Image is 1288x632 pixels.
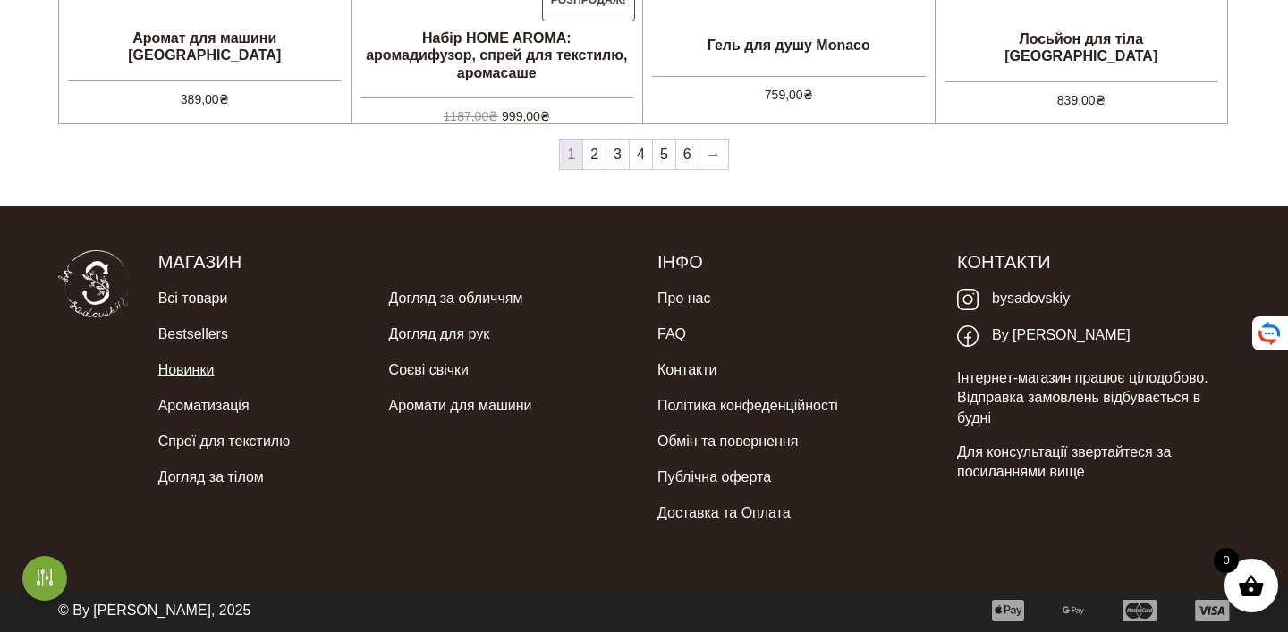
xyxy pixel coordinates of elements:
[657,388,838,424] a: Політика конфеденційності
[158,388,250,424] a: Ароматизація
[540,109,550,123] span: ₴
[803,88,813,102] span: ₴
[158,459,264,495] a: Догляд за тілом
[583,140,606,169] a: 2
[657,281,710,316] a: Про нас
[657,250,930,274] h5: Інфо
[657,459,771,495] a: Публічна оферта
[657,495,791,531] a: Доставка та Оплата
[957,250,1230,274] h5: Контакти
[957,442,1230,483] p: Для консультації звертайтеся за посиланнями вище
[957,281,1070,317] a: bysadovskiy
[389,316,490,352] a: Догляд для рук
[699,140,728,169] a: →
[676,140,699,169] a: 6
[657,316,686,352] a: FAQ
[765,88,813,102] bdi: 759,00
[389,388,532,424] a: Аромати для машини
[1214,548,1239,573] span: 0
[352,22,643,88] h2: Набір HOME AROMA: аромадифузор, спрей для текстилю, аромасаше
[657,424,798,459] a: Обмін та повернення
[957,317,1131,354] a: By [PERSON_NAME]
[488,109,498,123] span: ₴
[630,140,652,169] a: 4
[158,424,291,459] a: Спреї для текстилю
[643,22,935,67] h2: Гель для душу Monaco
[58,601,250,620] p: © By [PERSON_NAME], 2025
[936,23,1228,72] h2: Лосьйон для тіла [GEOGRAPHIC_DATA]
[389,281,523,316] a: Догляд за обличчям
[444,109,499,123] bdi: 1187,00
[158,352,215,388] a: Новинки
[957,368,1230,428] p: Інтернет-магазин працює цілодобово. Відправка замовлень відбувається в будні
[158,281,228,316] a: Всі товари
[158,250,631,274] h5: Магазин
[219,92,229,106] span: ₴
[657,352,717,388] a: Контакти
[389,352,469,388] a: Соєві свічки
[653,140,675,169] a: 5
[502,109,550,123] bdi: 999,00
[606,140,629,169] a: 3
[59,22,351,71] h2: Аромат для машини [GEOGRAPHIC_DATA]
[560,140,582,169] span: 1
[181,92,229,106] bdi: 389,00
[1057,93,1106,107] bdi: 839,00
[1096,93,1106,107] span: ₴
[158,316,228,352] a: Bestsellers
